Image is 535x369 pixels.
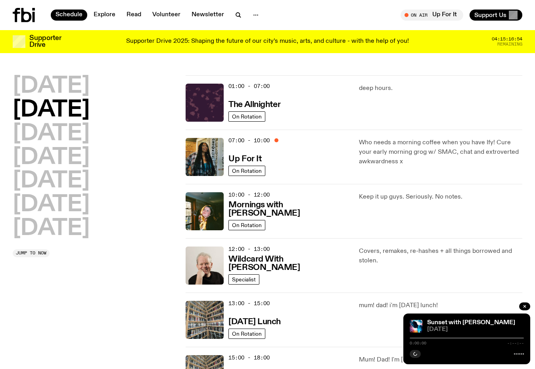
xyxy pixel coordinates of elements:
span: 13:00 - 15:00 [228,300,270,307]
span: On Rotation [232,168,262,174]
button: On AirUp For It [401,10,463,21]
h3: Wildcard With [PERSON_NAME] [228,255,349,272]
img: Simon Caldwell stands side on, looking downwards. He has headphones on. Behind him is a brightly ... [410,320,422,333]
a: Read [122,10,146,21]
h3: Mornings with [PERSON_NAME] [228,201,349,218]
span: 01:00 - 07:00 [228,82,270,90]
a: On Rotation [228,220,265,230]
a: Schedule [51,10,87,21]
span: On Rotation [232,222,262,228]
span: [DATE] [427,327,524,333]
button: [DATE] [13,170,90,192]
p: deep hours. [359,84,522,93]
a: [DATE] Lunch [228,316,281,326]
a: Newsletter [187,10,229,21]
img: Stuart is smiling charmingly, wearing a black t-shirt against a stark white background. [186,247,224,285]
a: Explore [89,10,120,21]
p: Who needs a morning coffee when you have Ify! Cure your early morning grog w/ SMAC, chat and extr... [359,138,522,166]
button: [DATE] [13,194,90,216]
span: -:--:-- [507,341,524,345]
span: Support Us [474,11,506,19]
button: [DATE] [13,123,90,145]
p: mum! dad! i'm [DATE] lunch! [359,301,522,310]
span: 15:00 - 18:00 [228,354,270,361]
span: 12:00 - 13:00 [228,245,270,253]
h3: Up For It [228,155,261,163]
p: Mum! Dad! I'm [DATE] Arvos now! [359,355,522,365]
span: Remaining [497,42,522,46]
button: Jump to now [13,249,50,257]
h3: Supporter Drive [29,35,61,48]
span: 0:00:00 [410,341,426,345]
img: Freya smiles coyly as she poses for the image. [186,192,224,230]
button: [DATE] [13,99,90,121]
button: Support Us [470,10,522,21]
a: On Rotation [228,329,265,339]
button: [DATE] [13,75,90,98]
button: [DATE] [13,147,90,169]
h3: [DATE] Lunch [228,318,281,326]
a: Volunteer [148,10,185,21]
span: Specialist [232,277,256,283]
button: [DATE] [13,218,90,240]
span: 07:00 - 10:00 [228,137,270,144]
p: Keep it up guys. Seriously. No notes. [359,192,522,202]
a: On Rotation [228,111,265,122]
span: On Rotation [232,331,262,337]
h3: The Allnighter [228,101,280,109]
a: Wildcard With [PERSON_NAME] [228,254,349,272]
a: The Allnighter [228,99,280,109]
a: On Rotation [228,166,265,176]
img: A corner shot of the fbi music library [186,301,224,339]
span: Jump to now [16,251,46,255]
img: Ify - a Brown Skin girl with black braided twists, looking up to the side with her tongue stickin... [186,138,224,176]
p: Supporter Drive 2025: Shaping the future of our city’s music, arts, and culture - with the help o... [126,38,409,45]
a: Up For It [228,153,261,163]
a: Mornings with [PERSON_NAME] [228,199,349,218]
span: On Rotation [232,114,262,120]
a: Specialist [228,274,259,285]
span: 04:15:16:54 [492,37,522,41]
span: 10:00 - 12:00 [228,191,270,199]
p: Covers, remakes, re-hashes + all things borrowed and stolen. [359,247,522,266]
a: Sunset with [PERSON_NAME] [427,319,515,326]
